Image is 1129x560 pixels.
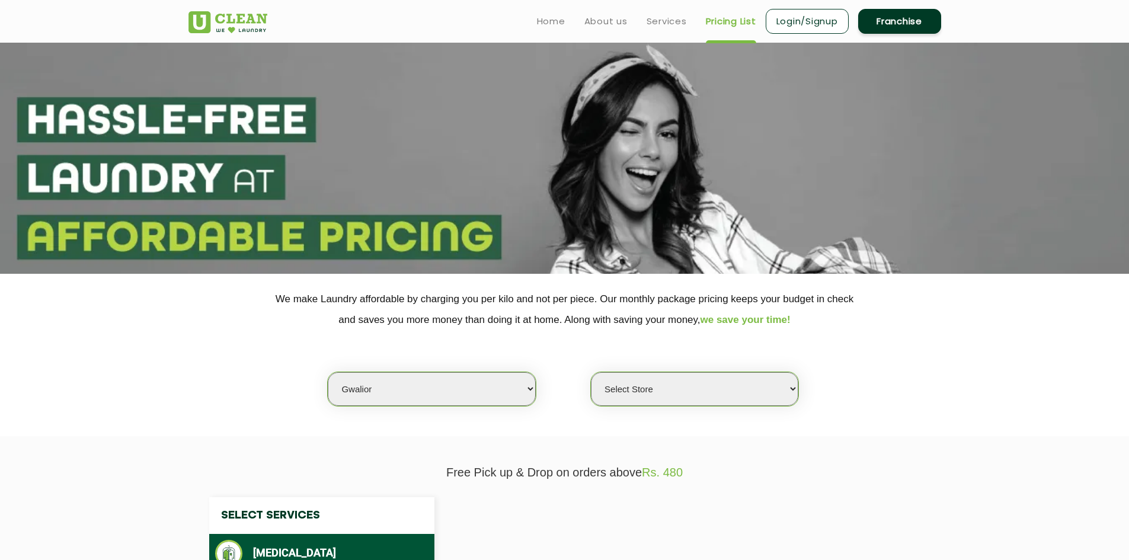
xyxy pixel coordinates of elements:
[701,314,791,325] span: we save your time!
[647,14,687,28] a: Services
[706,14,756,28] a: Pricing List
[858,9,941,34] a: Franchise
[584,14,628,28] a: About us
[209,497,434,534] h4: Select Services
[642,466,683,479] span: Rs. 480
[188,11,267,33] img: UClean Laundry and Dry Cleaning
[188,289,941,330] p: We make Laundry affordable by charging you per kilo and not per piece. Our monthly package pricin...
[188,466,941,479] p: Free Pick up & Drop on orders above
[537,14,565,28] a: Home
[766,9,849,34] a: Login/Signup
